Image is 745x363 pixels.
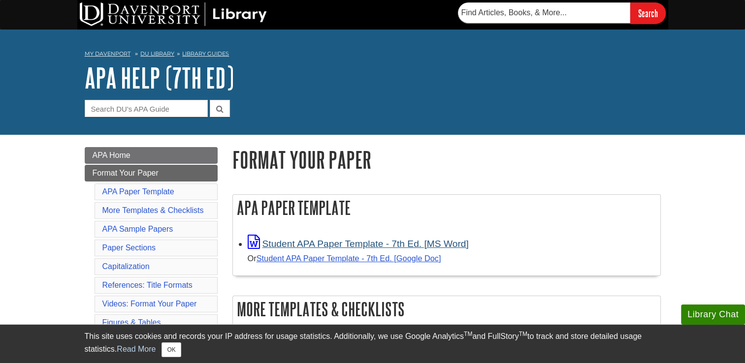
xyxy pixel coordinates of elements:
a: More Templates & Checklists [102,206,204,214]
span: Format Your Paper [93,169,159,177]
span: APA Home [93,151,130,159]
form: Searches DU Library's articles, books, and more [458,2,666,24]
a: Paper Sections [102,243,156,252]
sup: TM [519,331,527,337]
a: Figures & Tables [102,318,161,327]
a: References: Title Formats [102,281,193,289]
h2: More Templates & Checklists [233,296,660,322]
a: APA Sample Papers [102,225,173,233]
a: Format Your Paper [85,165,218,181]
a: Library Guides [182,50,229,57]
div: This site uses cookies and records your IP address for usage statistics. Additionally, we use Goo... [85,331,661,357]
input: Search DU's APA Guide [85,100,208,117]
button: Library Chat [681,304,745,325]
a: APA Paper Template [102,187,174,196]
a: Link opens in new window [248,239,469,249]
input: Search [630,2,666,24]
h2: APA Paper Template [233,195,660,221]
nav: breadcrumb [85,47,661,63]
a: Capitalization [102,262,150,271]
img: DU Library [80,2,267,26]
a: Read More [117,345,156,353]
a: Student APA Paper Template - 7th Ed. [Google Doc] [257,254,441,263]
small: Or [248,254,441,263]
a: APA Home [85,147,218,164]
a: Videos: Format Your Paper [102,300,197,308]
a: My Davenport [85,50,130,58]
input: Find Articles, Books, & More... [458,2,630,23]
a: APA Help (7th Ed) [85,62,234,93]
sup: TM [464,331,472,337]
h1: Format Your Paper [232,147,661,172]
a: DU Library [140,50,174,57]
button: Close [162,342,181,357]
